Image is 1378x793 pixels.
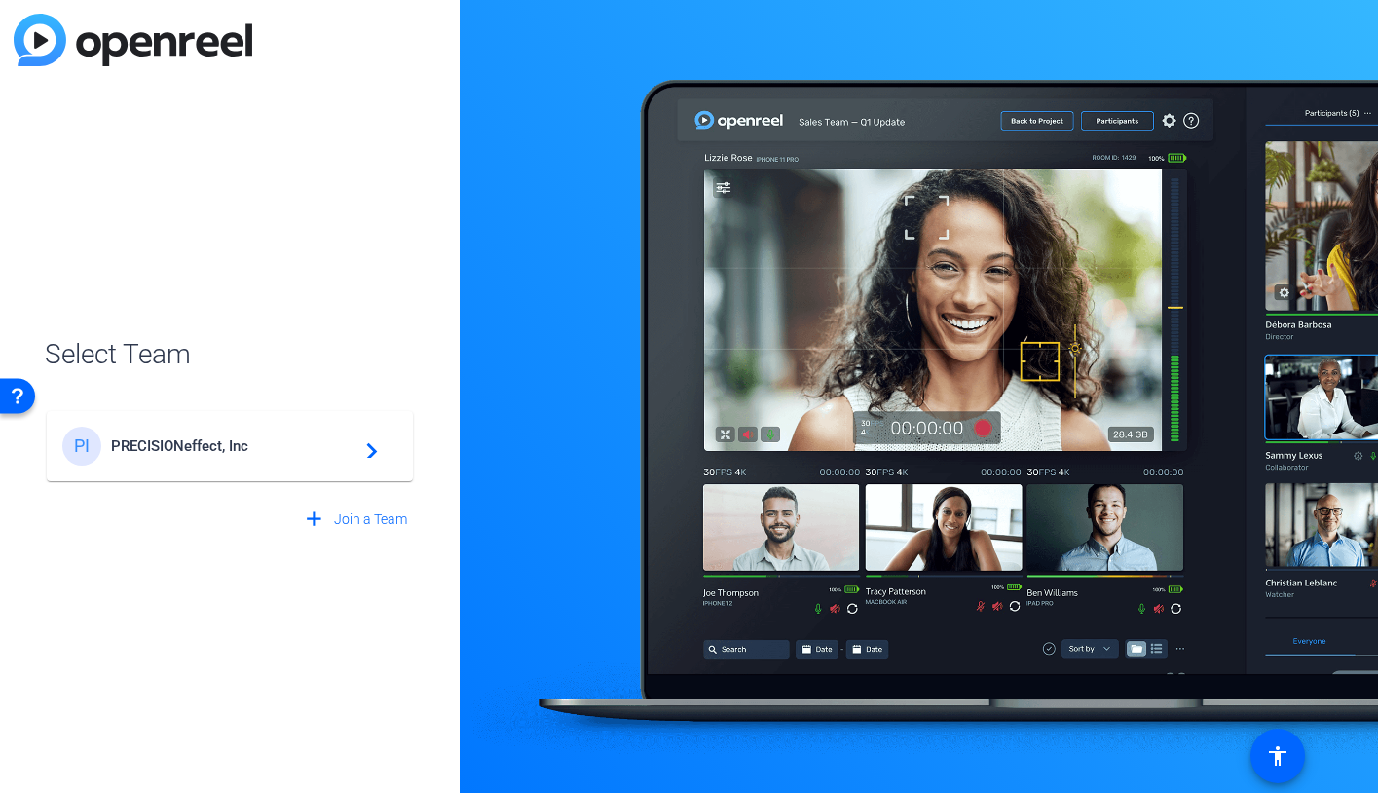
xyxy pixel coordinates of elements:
mat-icon: accessibility [1266,744,1289,768]
span: Select Team [45,334,415,375]
img: blue-gradient.svg [14,14,252,66]
mat-icon: add [302,508,326,532]
button: Join a Team [294,503,415,538]
span: PRECISIONeffect, Inc [111,437,354,455]
div: PI [62,427,101,466]
mat-icon: navigate_next [354,434,378,458]
span: Join a Team [334,510,407,530]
